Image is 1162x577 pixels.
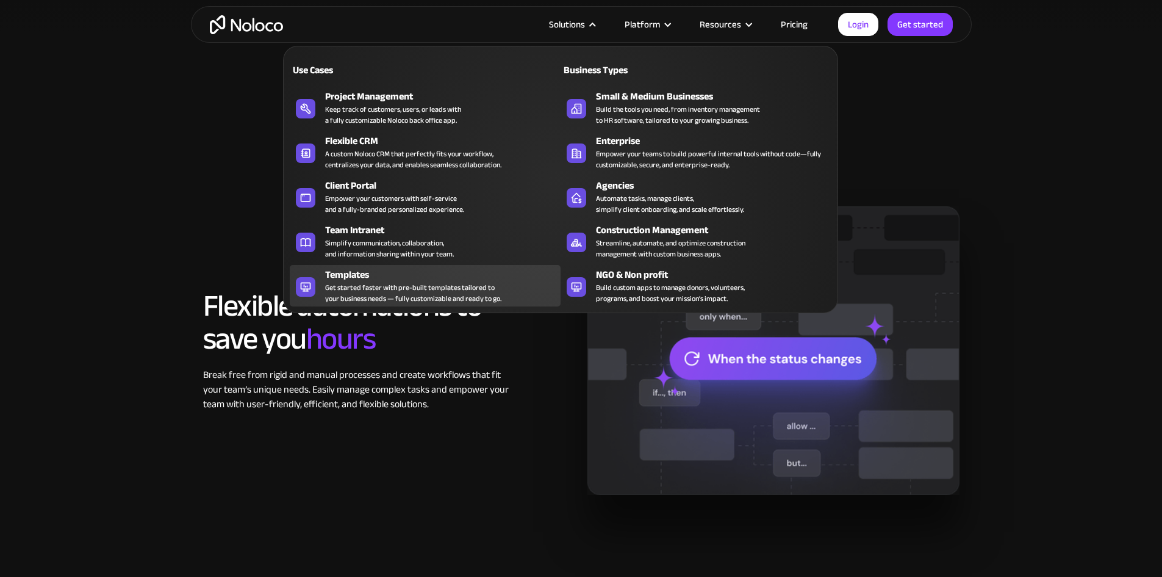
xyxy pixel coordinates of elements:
a: Client PortalEmpower your customers with self-serviceand a fully-branded personalized experience. [290,176,561,217]
a: Get started [888,13,953,36]
div: A custom Noloco CRM that perfectly fits your workflow, centralizes your data, and enables seamles... [325,148,501,170]
h2: Flexible automations to save you [203,289,511,355]
div: Resources [684,16,766,32]
div: Keep track of customers, users, or leads with a fully customizable Noloco back office app. [325,104,461,126]
div: Agencies [596,178,837,193]
a: Project ManagementKeep track of customers, users, or leads witha fully customizable Noloco back o... [290,87,561,128]
a: AgenciesAutomate tasks, manage clients,simplify client onboarding, and scale effortlessly. [561,176,831,217]
div: Solutions [534,16,609,32]
span: hours [306,310,376,368]
div: Get started faster with pre-built templates tailored to your business needs — fully customizable ... [325,282,501,304]
div: Enterprise [596,134,837,148]
div: Build custom apps to manage donors, volunteers, programs, and boost your mission’s impact. [596,282,745,304]
a: home [210,15,283,34]
a: NGO & Non profitBuild custom apps to manage donors, volunteers,programs, and boost your mission’s... [561,265,831,307]
div: Break free from rigid and manual processes and create workflows that fit your team’s unique needs... [203,368,511,412]
div: Flexible CRM [325,134,566,148]
div: Automate tasks, manage clients, simplify client onboarding, and scale effortlessly. [596,193,744,215]
a: Small & Medium BusinessesBuild the tools you need, from inventory managementto HR software, tailo... [561,87,831,128]
div: Team Intranet [325,223,566,238]
a: TemplatesGet started faster with pre-built templates tailored toyour business needs — fully custo... [290,265,561,307]
div: Platform [625,16,660,32]
div: Resources [700,16,741,32]
div: Empower your teams to build powerful internal tools without code—fully customizable, secure, and ... [596,148,825,170]
div: Solutions [549,16,585,32]
div: Client Portal [325,178,566,193]
div: NGO & Non profit [596,267,837,282]
div: Platform [609,16,684,32]
nav: Solutions [283,29,838,313]
h2: Noloco: Modern operations for back office and teams [203,79,959,145]
a: Pricing [766,16,823,32]
a: Use Cases [290,56,561,84]
a: Flexible CRMA custom Noloco CRM that perfectly fits your workflow,centralizes your data, and enab... [290,131,561,173]
div: Empower your customers with self-service and a fully-branded personalized experience. [325,193,464,215]
div: Build the tools you need, from inventory management to HR software, tailored to your growing busi... [596,104,760,126]
div: Templates [325,267,566,282]
div: Use Cases [290,63,420,78]
div: Simplify communication, collaboration, and information sharing within your team. [325,238,454,259]
a: EnterpriseEmpower your teams to build powerful internal tools without code—fully customizable, se... [561,131,831,173]
a: Team IntranetSimplify communication, collaboration,and information sharing within your team. [290,220,561,262]
div: Streamline, automate, and optimize construction management with custom business apps. [596,238,745,259]
div: Construction Management [596,223,837,238]
div: Small & Medium Businesses [596,89,837,104]
a: Business Types [561,56,831,84]
div: Project Management [325,89,566,104]
a: Login [838,13,878,36]
a: Construction ManagementStreamline, automate, and optimize constructionmanagement with custom busi... [561,220,831,262]
div: Business Types [561,63,691,78]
